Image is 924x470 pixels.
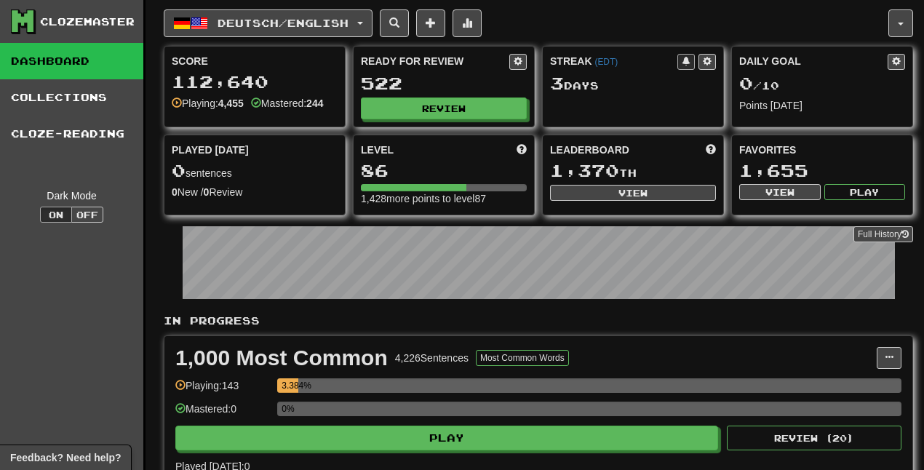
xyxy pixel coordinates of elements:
[172,160,186,180] span: 0
[40,207,72,223] button: On
[172,162,338,180] div: sentences
[517,143,527,157] span: Score more points to level up
[594,57,618,67] a: (EDT)
[550,73,564,93] span: 3
[172,96,244,111] div: Playing:
[853,226,913,242] a: Full History
[172,186,178,198] strong: 0
[361,54,509,68] div: Ready for Review
[739,162,905,180] div: 1,655
[10,450,121,465] span: Open feedback widget
[251,96,324,111] div: Mastered:
[380,9,409,37] button: Search sentences
[172,185,338,199] div: New / Review
[550,160,619,180] span: 1,370
[395,351,469,365] div: 4,226 Sentences
[361,191,527,206] div: 1,428 more points to level 87
[361,143,394,157] span: Level
[175,426,718,450] button: Play
[550,162,716,180] div: th
[739,54,888,70] div: Daily Goal
[824,184,906,200] button: Play
[218,97,244,109] strong: 4,455
[739,143,905,157] div: Favorites
[172,143,249,157] span: Played [DATE]
[164,314,913,328] p: In Progress
[218,17,349,29] span: Deutsch / English
[550,143,629,157] span: Leaderboard
[361,162,527,180] div: 86
[453,9,482,37] button: More stats
[282,378,298,393] div: 3.384%
[476,350,569,366] button: Most Common Words
[361,74,527,92] div: 522
[727,426,901,450] button: Review (20)
[71,207,103,223] button: Off
[550,185,716,201] button: View
[175,378,270,402] div: Playing: 143
[175,347,388,369] div: 1,000 Most Common
[550,74,716,93] div: Day s
[739,79,779,92] span: / 10
[416,9,445,37] button: Add sentence to collection
[11,188,132,203] div: Dark Mode
[550,54,677,68] div: Streak
[204,186,210,198] strong: 0
[175,402,270,426] div: Mastered: 0
[706,143,716,157] span: This week in points, UTC
[164,9,373,37] button: Deutsch/English
[739,184,821,200] button: View
[739,98,905,113] div: Points [DATE]
[306,97,323,109] strong: 244
[172,73,338,91] div: 112,640
[40,15,135,29] div: Clozemaster
[361,97,527,119] button: Review
[739,73,753,93] span: 0
[172,54,338,68] div: Score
